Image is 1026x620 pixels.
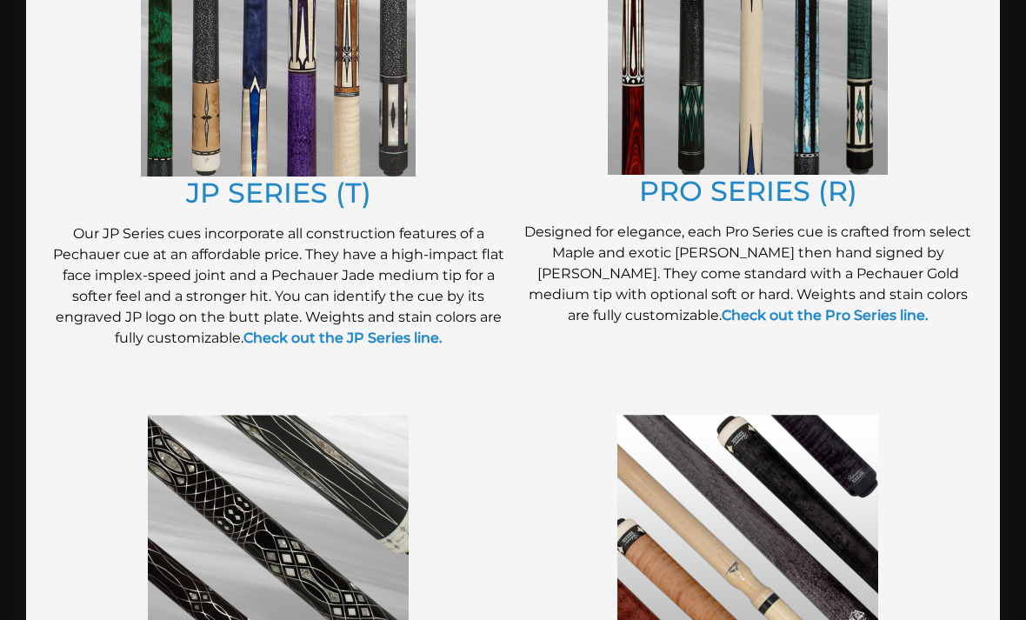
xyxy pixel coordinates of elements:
p: Designed for elegance, each Pro Series cue is crafted from select Maple and exotic [PERSON_NAME] ... [522,222,974,326]
a: Check out the JP Series line. [243,330,443,346]
a: PRO SERIES (R) [639,174,857,208]
a: Check out the Pro Series line. [722,307,929,323]
a: JP SERIES (T) [186,176,371,210]
p: Our JP Series cues incorporate all construction features of a Pechauer cue at an affordable price... [52,223,504,349]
